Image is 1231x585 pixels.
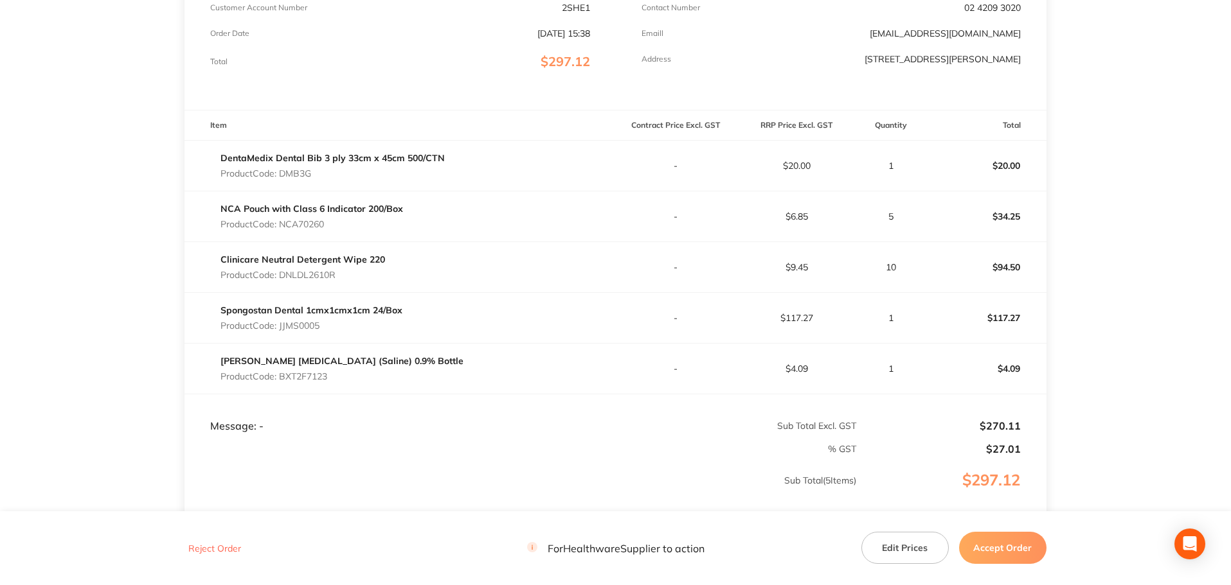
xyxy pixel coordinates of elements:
[184,543,245,554] button: Reject Order
[926,150,1046,181] p: $20.00
[858,211,925,222] p: 5
[537,28,590,39] p: [DATE] 15:38
[857,110,926,141] th: Quantity
[616,363,736,374] p: -
[858,161,925,171] p: 1
[220,203,403,214] a: NCA Pouch with Class 6 Indicator 200/Box
[964,3,1021,13] p: 02 4209 3020
[858,262,925,272] p: 10
[527,542,705,554] p: For Healthware Supplier to action
[184,110,615,141] th: Item
[870,28,1021,39] a: [EMAIL_ADDRESS][DOMAIN_NAME]
[926,353,1046,384] p: $4.09
[220,270,385,280] p: Product Code: DNLDL2610R
[858,420,1021,432] p: $270.11
[220,371,463,381] p: Product Code: BXT2F7123
[616,262,736,272] p: -
[616,211,736,222] p: -
[926,302,1046,333] p: $117.27
[642,29,663,38] p: Emaill
[858,443,1021,455] p: $27.01
[185,444,856,454] p: % GST
[541,53,590,69] span: $297.12
[858,471,1046,515] p: $297.12
[737,363,856,374] p: $4.09
[926,252,1046,283] p: $94.50
[220,168,445,179] p: Product Code: DMB3G
[926,110,1047,141] th: Total
[184,394,615,433] td: Message: -
[220,355,463,367] a: [PERSON_NAME] [MEDICAL_DATA] (Saline) 0.9% Bottle
[737,313,856,323] p: $117.27
[562,3,590,13] p: 2SHE1
[220,152,445,164] a: DentaMedix Dental Bib 3 ply 33cm x 45cm 500/CTN
[737,161,856,171] p: $20.00
[1174,528,1205,559] div: Open Intercom Messenger
[220,254,385,265] a: Clinicare Neutral Detergent Wipe 220
[642,55,671,64] p: Address
[737,211,856,222] p: $6.85
[737,262,856,272] p: $9.45
[642,3,700,12] p: Contact Number
[185,475,856,511] p: Sub Total ( 5 Items)
[616,421,856,431] p: Sub Total Excl. GST
[210,3,307,12] p: Customer Account Number
[861,532,949,564] button: Edit Prices
[220,304,402,316] a: Spongostan Dental 1cmx1cmx1cm 24/Box
[210,29,249,38] p: Order Date
[858,363,925,374] p: 1
[616,161,736,171] p: -
[220,219,403,229] p: Product Code: NCA70260
[736,110,857,141] th: RRP Price Excl. GST
[210,57,228,66] p: Total
[616,313,736,323] p: -
[858,313,925,323] p: 1
[959,532,1047,564] button: Accept Order
[220,320,402,331] p: Product Code: JJMS0005
[616,110,737,141] th: Contract Price Excl. GST
[926,201,1046,232] p: $34.25
[865,54,1021,64] p: [STREET_ADDRESS][PERSON_NAME]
